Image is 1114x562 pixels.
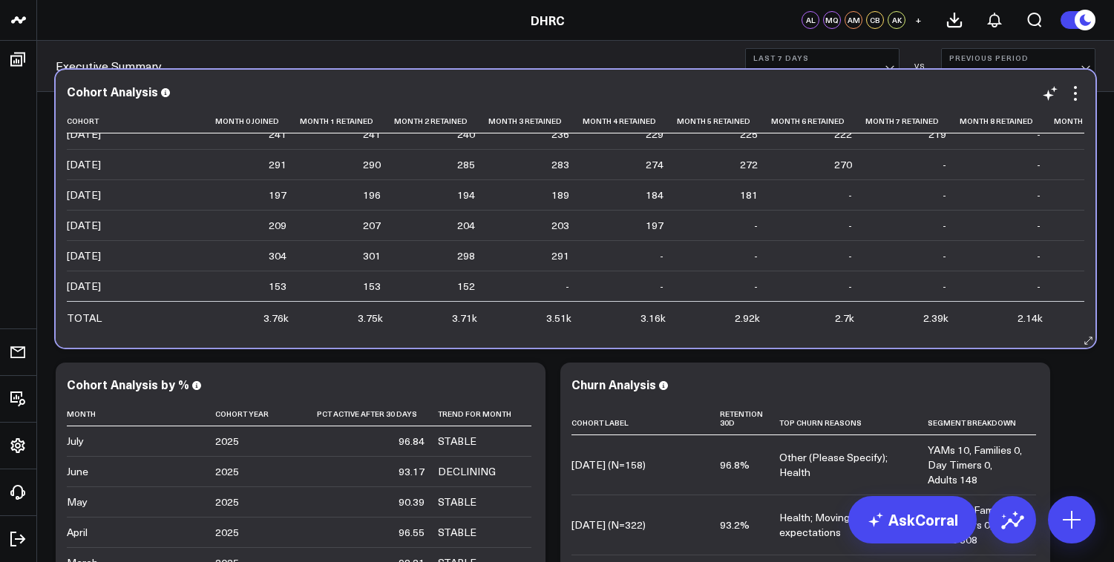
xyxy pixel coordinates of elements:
[740,157,758,172] div: 272
[848,188,852,202] div: -
[67,376,189,392] div: Cohort Analysis by %
[67,109,215,133] th: Cohort
[745,48,900,84] button: Last 7 Days[DATE]-[DATE]
[215,525,239,540] div: 2025
[835,311,854,325] div: 2.7k
[583,109,677,133] th: Month 4 Retained
[571,402,720,435] th: Cohort Label
[363,218,381,233] div: 207
[263,311,289,325] div: 3.76k
[215,109,300,133] th: Month 0 Joined
[488,109,583,133] th: Month 3 Retained
[571,457,646,472] div: [DATE] (N=158)
[779,402,928,435] th: Top Churn Reasons
[754,218,758,233] div: -
[640,311,666,325] div: 3.16k
[551,248,569,263] div: 291
[300,402,438,426] th: Pct Active After 30 Days
[67,525,88,540] div: April
[546,311,571,325] div: 3.51k
[1037,218,1041,233] div: -
[551,127,569,142] div: 236
[56,58,162,74] a: Executive Summary
[551,157,569,172] div: 283
[269,157,286,172] div: 291
[67,188,101,202] div: [DATE]
[943,188,946,202] div: -
[269,248,286,263] div: 304
[551,188,569,202] div: 189
[269,218,286,233] div: 209
[735,311,760,325] div: 2.92k
[399,495,425,509] div: 90.39
[677,109,771,133] th: Month 5 Retained
[660,279,664,294] div: -
[848,248,852,263] div: -
[399,525,425,540] div: 96.55
[1037,157,1041,172] div: -
[394,109,488,133] th: Month 2 Retained
[848,496,977,543] a: AskCorral
[943,279,946,294] div: -
[740,188,758,202] div: 181
[269,127,286,142] div: 241
[215,402,300,426] th: Cohort Year
[1037,127,1041,142] div: -
[67,218,101,233] div: [DATE]
[834,157,852,172] div: 270
[909,11,927,29] button: +
[363,279,381,294] div: 153
[215,464,239,479] div: 2025
[269,279,286,294] div: 153
[571,376,656,392] div: Churn Analysis
[848,279,852,294] div: -
[457,218,475,233] div: 204
[771,109,865,133] th: Month 6 Retained
[215,434,239,449] div: 2025
[823,11,841,29] div: MQ
[452,311,477,325] div: 3.71k
[571,518,646,532] div: [DATE] (N=322)
[457,279,475,294] div: 152
[740,127,758,142] div: 225
[1018,311,1043,325] div: 2.14k
[943,248,946,263] div: -
[646,127,664,142] div: 229
[720,518,750,532] div: 93.2%
[457,188,475,202] div: 194
[457,248,475,263] div: 298
[928,443,1023,487] div: YAMs 10, Families 0, Day Timers 0, Adults 148
[1037,188,1041,202] div: -
[215,495,239,509] div: 2025
[399,434,425,449] div: 96.84
[802,11,819,29] div: AL
[551,218,569,233] div: 203
[779,450,914,480] div: Other (Please Specify); Health
[779,510,914,540] div: Health; Moving; Did not meet expectations
[1037,279,1041,294] div: -
[399,464,425,479] div: 93.17
[923,311,948,325] div: 2.39k
[753,53,891,62] b: Last 7 Days
[834,127,852,142] div: 222
[457,157,475,172] div: 285
[848,218,852,233] div: -
[457,127,475,142] div: 240
[941,48,1095,84] button: Previous Period[DATE]-[DATE]
[753,67,891,79] span: [DATE] - [DATE]
[720,457,750,472] div: 96.8%
[949,67,1087,79] span: [DATE] - [DATE]
[754,279,758,294] div: -
[646,157,664,172] div: 274
[67,495,88,509] div: May
[943,157,946,172] div: -
[269,188,286,202] div: 197
[1037,248,1041,263] div: -
[363,248,381,263] div: 301
[67,434,84,449] div: July
[363,157,381,172] div: 290
[928,402,1036,435] th: Segment Breakdown
[907,62,934,70] div: VS
[888,11,905,29] div: AK
[845,11,862,29] div: AM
